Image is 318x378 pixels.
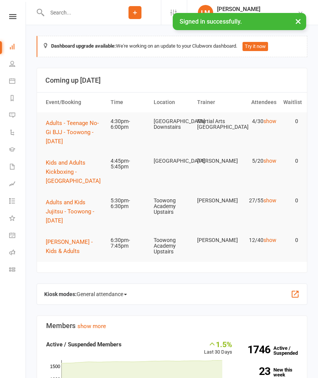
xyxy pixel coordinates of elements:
[107,231,150,255] td: 6:30pm-7:45pm
[237,231,280,249] td: 12/40
[46,119,104,146] button: Adults - Teenage No-Gi BJJ - Toowong - [DATE]
[46,199,94,224] span: Adults and Kids Jujitsu - Toowong - [DATE]
[198,5,213,20] div: LM
[45,77,299,84] h3: Coming up [DATE]
[244,367,298,377] a: 23New this week
[194,112,237,136] td: Martial Arts [GEOGRAPHIC_DATA]
[107,93,150,112] th: Time
[46,341,122,348] strong: Active / Suspended Members
[243,42,268,51] button: Try it now
[77,323,106,330] a: show more
[9,176,26,193] a: Assessments
[237,192,280,210] td: 27/55
[46,322,298,330] h3: Members
[280,112,302,130] td: 0
[9,56,26,73] a: People
[9,227,26,245] a: General attendance kiosk mode
[44,291,77,297] strong: Kiosk modes:
[46,237,104,256] button: [PERSON_NAME] - Kids & Adults
[263,158,276,164] a: show
[46,198,104,225] button: Adults and Kids Jujitsu - Toowong - [DATE]
[217,6,297,13] div: [PERSON_NAME]
[263,237,276,243] a: show
[9,39,26,56] a: Dashboard
[9,245,26,262] a: Roll call kiosk mode
[280,231,302,249] td: 0
[244,366,270,376] strong: 23
[291,13,305,29] button: ×
[280,192,302,210] td: 0
[9,73,26,90] a: Calendar
[194,152,237,170] td: [PERSON_NAME]
[107,112,150,136] td: 4:30pm-6:00pm
[180,18,242,25] span: Signed in successfully.
[46,158,106,186] button: Kids and Adults Kickboxing - [GEOGRAPHIC_DATA]
[9,262,26,279] a: Class kiosk mode
[263,118,276,124] a: show
[46,120,99,145] span: Adults - Teenage No-Gi BJJ - Toowong - [DATE]
[240,340,304,361] a: 1746Active / Suspended
[107,192,150,216] td: 5:30pm-6:30pm
[46,159,101,184] span: Kids and Adults Kickboxing - [GEOGRAPHIC_DATA]
[263,197,276,203] a: show
[9,90,26,107] a: Reports
[42,93,107,112] th: Event/Booking
[237,93,280,112] th: Attendees
[217,13,297,19] div: Martial Arts [GEOGRAPHIC_DATA]
[77,288,127,300] span: General attendance
[237,112,280,130] td: 4/30
[280,152,302,170] td: 0
[107,152,150,176] td: 4:45pm-5:45pm
[194,93,237,112] th: Trainer
[204,340,232,356] div: Last 30 Days
[150,192,193,221] td: Toowong Academy Upstairs
[194,192,237,210] td: [PERSON_NAME]
[9,210,26,227] a: What's New
[237,152,280,170] td: 5/20
[244,344,270,355] strong: 1746
[150,93,193,112] th: Location
[46,239,93,255] span: [PERSON_NAME] - Kids & Adults
[37,36,307,57] div: We're working on an update to your Clubworx dashboard.
[45,7,109,18] input: Search...
[51,43,116,49] strong: Dashboard upgrade available:
[150,152,193,170] td: [GEOGRAPHIC_DATA]
[150,231,193,261] td: Toowong Academy Upstairs
[150,112,193,136] td: [GEOGRAPHIC_DATA] Downstairs
[204,340,232,348] div: 1.5%
[280,93,302,112] th: Waitlist
[194,231,237,249] td: [PERSON_NAME]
